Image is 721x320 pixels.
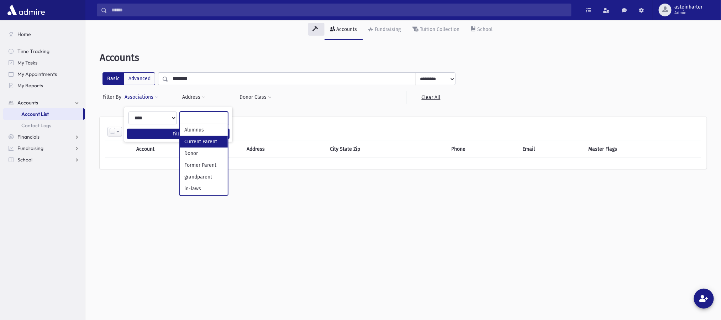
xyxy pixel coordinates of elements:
div: Tuition Collection [419,26,460,32]
span: Account List [21,111,49,117]
span: Accounts [17,99,38,106]
span: asteinharter [674,4,702,10]
a: Time Tracking [3,46,85,57]
span: Admin [674,10,702,16]
th: Address [242,141,326,157]
a: Tuition Collection [407,20,465,40]
div: Fundraising [374,26,401,32]
a: Accounts [3,97,85,108]
li: Former Parent [180,159,228,171]
button: Associations [124,91,159,104]
a: Financials [3,131,85,143]
a: Home [3,29,85,40]
img: AdmirePro [6,3,47,17]
th: Phone [447,141,519,157]
li: no mail [180,195,228,206]
span: Fundraising [17,145,43,151]
a: Account List [3,108,83,120]
label: Basic [102,72,124,85]
span: My Reports [17,82,43,89]
input: Search [107,4,571,16]
span: Financials [17,134,40,140]
li: Donor [180,148,228,159]
li: Alumnus [180,124,228,136]
a: Accounts [325,20,363,40]
a: Fundraising [3,143,85,154]
a: My Reports [3,80,85,91]
a: Clear All [406,91,456,104]
span: My Appointments [17,71,57,77]
div: School [476,26,493,32]
span: Home [17,31,31,37]
div: FilterModes [102,72,155,85]
button: Address [182,91,206,104]
li: Current Parent [180,136,228,148]
span: Time Tracking [17,48,49,55]
label: Advanced [124,72,155,85]
li: grandparent [180,171,228,183]
th: Master Flags [584,141,701,157]
th: Email [519,141,584,157]
button: Donor Class [239,91,272,104]
a: Fundraising [363,20,407,40]
a: Contact Logs [3,120,85,131]
span: School [17,156,32,163]
li: in-laws [180,183,228,195]
a: School [465,20,499,40]
span: Contact Logs [21,122,51,129]
th: Account [132,141,216,157]
span: Accounts [100,52,139,63]
th: City State Zip [326,141,447,157]
button: Filter [127,129,230,139]
a: My Tasks [3,57,85,68]
a: My Appointments [3,68,85,80]
span: Filter By [102,93,124,101]
div: Accounts [335,26,357,32]
a: School [3,154,85,165]
span: My Tasks [17,60,37,66]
